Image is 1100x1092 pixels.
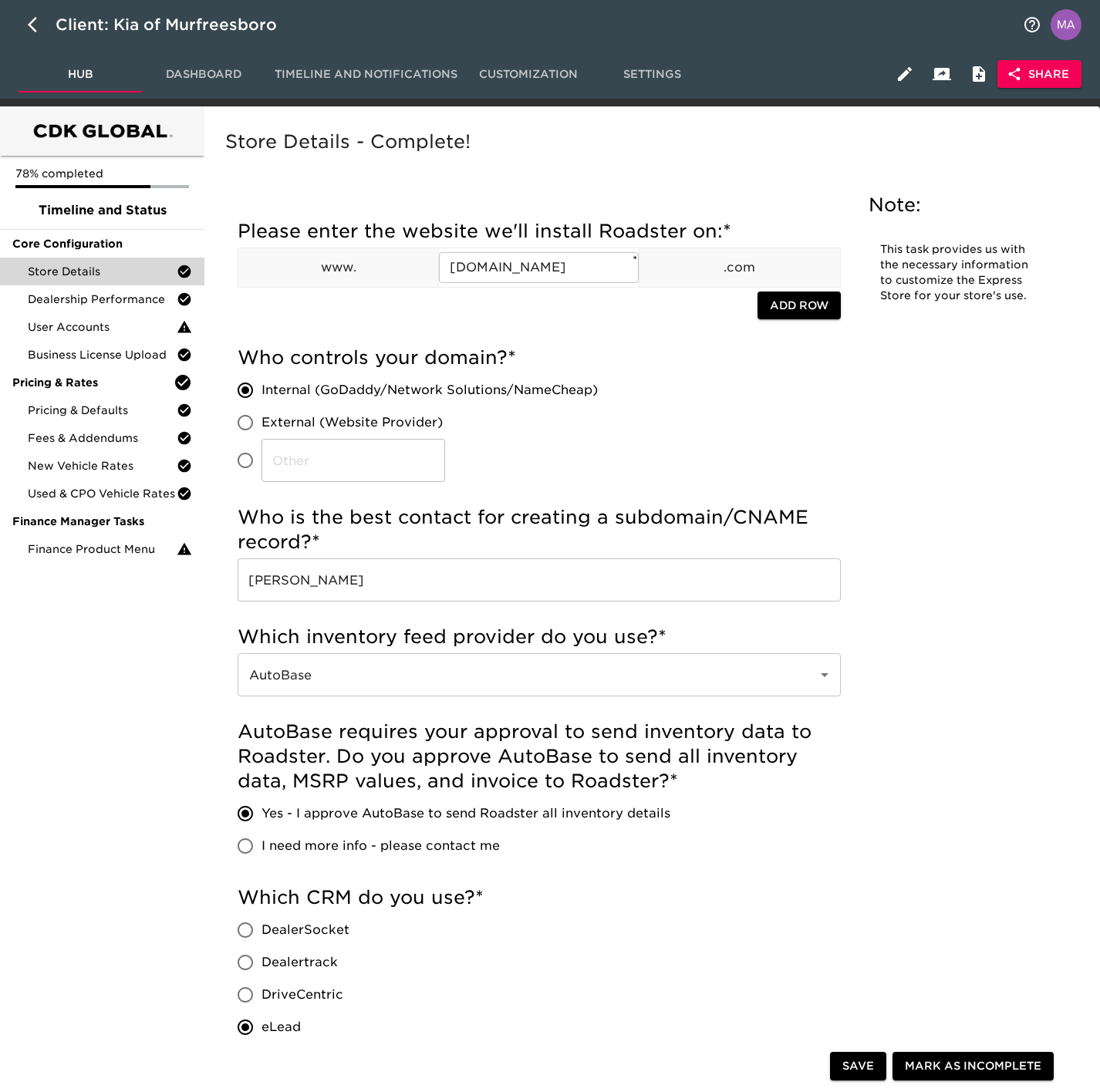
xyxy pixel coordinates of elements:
span: New Vehicle Rates [28,458,177,474]
span: Pricing & Defaults [28,403,177,418]
button: Save [830,1052,886,1080]
button: Mark as Incomplete [892,1052,1054,1080]
button: Share [997,60,1081,89]
span: User Accounts [28,319,177,335]
button: Open [814,664,835,686]
button: Client View [923,56,960,93]
h5: Which inventory feed provider do you use? [238,625,841,649]
p: This task provides us with the necessary information to customize the Express Store for your stor... [880,242,1040,304]
span: Add Row [770,296,828,315]
span: Internal (GoDaddy/Network Solutions/NameCheap) [262,381,598,399]
span: Timeline and Notifications [275,65,457,84]
button: Add Row [758,292,841,320]
img: Profile [1051,9,1081,40]
button: Edit Hub [886,56,923,93]
span: Yes - I approve AutoBase to send Roadster all inventory details [262,804,670,823]
span: Hub [28,65,133,84]
span: Business License Upload [28,347,177,362]
span: DealerSocket [262,921,349,939]
span: eLead [262,1018,301,1036]
span: DriveCentric [262,986,343,1004]
span: Share [1010,65,1069,84]
span: Fees & Addendums [28,430,177,446]
span: Pricing & Rates [12,375,174,390]
input: Other [262,439,445,482]
span: Save [842,1057,874,1076]
span: Used & CPO Vehicle Rates [28,486,177,501]
span: Core Configuration [12,236,192,251]
span: Timeline and Status [12,201,192,220]
h5: Who controls your domain? [238,345,841,370]
div: Client: Kia of Murfreesboro [56,12,299,37]
span: Dealership Performance [28,292,177,307]
p: .com [639,258,839,277]
h5: Which CRM do you use? [238,885,841,910]
button: Internal Notes and Comments [960,56,997,93]
h5: AutoBase requires your approval to send inventory data to Roadster. Do you approve AutoBase to se... [238,720,841,794]
span: External (Website Provider) [262,413,443,432]
span: Mark as Incomplete [905,1057,1041,1076]
p: 78% completed [15,166,189,181]
h5: Who is the best contact for creating a subdomain/CNAME record? [238,505,841,554]
button: notifications [1014,6,1051,43]
span: Finance Product Menu [28,541,177,557]
span: Settings [599,65,704,84]
span: Dealertrack [262,953,338,972]
span: Store Details [28,264,177,279]
span: I need more info - please contact me [262,837,500,855]
h5: Note: [869,193,1051,217]
span: Customization [476,65,581,84]
span: Dashboard [151,65,256,84]
h5: Store Details - Complete! [225,130,1072,154]
p: www. [238,258,438,277]
h5: Please enter the website we'll install Roadster on: [238,219,841,244]
span: Finance Manager Tasks [12,514,192,529]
